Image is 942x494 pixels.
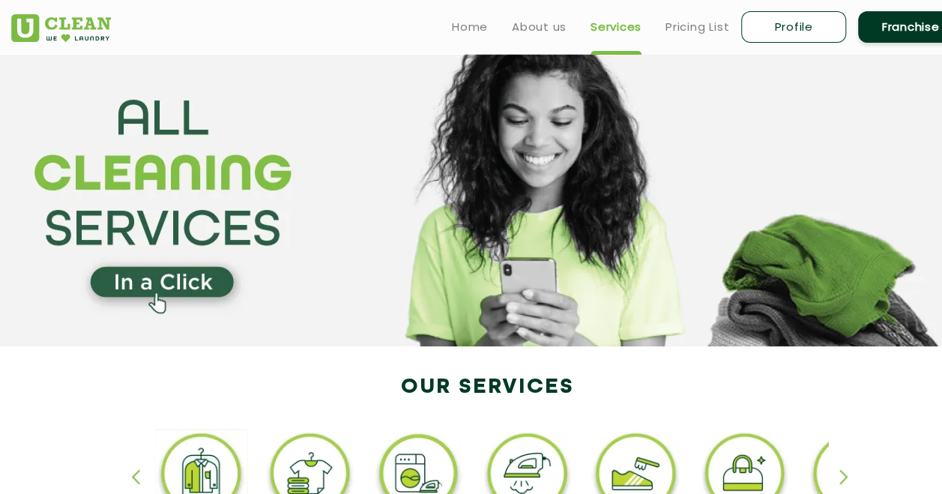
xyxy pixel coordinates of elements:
a: Pricing List [665,18,729,36]
a: Home [452,18,488,36]
a: About us [512,18,567,36]
img: UClean Laundry and Dry Cleaning [11,14,111,42]
a: Profile [741,11,846,43]
a: Services [591,18,641,36]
